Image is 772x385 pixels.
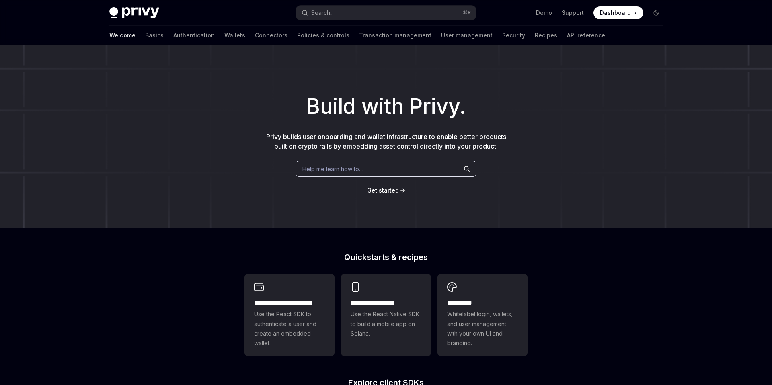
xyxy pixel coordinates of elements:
a: Security [502,26,525,45]
a: User management [441,26,493,45]
h1: Build with Privy. [13,91,759,122]
span: ⌘ K [463,10,471,16]
span: Use the React SDK to authenticate a user and create an embedded wallet. [254,309,325,348]
button: Search...⌘K [296,6,476,20]
a: Transaction management [359,26,431,45]
a: Get started [367,186,399,195]
a: **** **** **** ***Use the React Native SDK to build a mobile app on Solana. [341,274,431,356]
div: Search... [311,8,334,18]
h2: Quickstarts & recipes [244,253,528,261]
a: Policies & controls [297,26,349,45]
button: Toggle dark mode [650,6,663,19]
span: Get started [367,187,399,194]
a: Authentication [173,26,215,45]
a: Wallets [224,26,245,45]
a: Demo [536,9,552,17]
a: Connectors [255,26,287,45]
span: Help me learn how to… [302,165,363,173]
a: Basics [145,26,164,45]
img: dark logo [109,7,159,18]
a: Welcome [109,26,136,45]
span: Privy builds user onboarding and wallet infrastructure to enable better products built on crypto ... [266,133,506,150]
a: Support [562,9,584,17]
a: **** *****Whitelabel login, wallets, and user management with your own UI and branding. [437,274,528,356]
span: Use the React Native SDK to build a mobile app on Solana. [351,309,421,338]
a: Recipes [535,26,557,45]
span: Dashboard [600,9,631,17]
a: API reference [567,26,605,45]
span: Whitelabel login, wallets, and user management with your own UI and branding. [447,309,518,348]
a: Dashboard [593,6,643,19]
